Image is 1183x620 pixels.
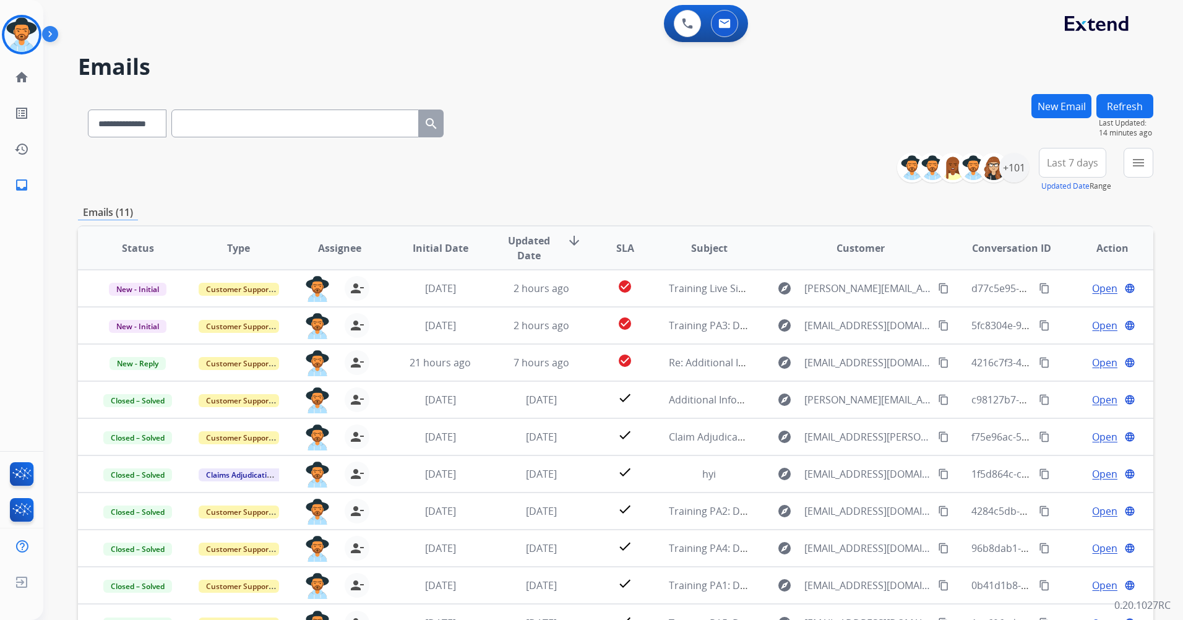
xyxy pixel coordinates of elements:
span: Closed – Solved [103,543,172,556]
span: Last Updated: [1099,118,1153,128]
p: 0.20.1027RC [1114,598,1171,613]
button: Updated Date [1041,181,1090,191]
span: Conversation ID [972,241,1051,256]
span: Customer Support [199,357,279,370]
span: [DATE] [425,319,456,332]
span: [EMAIL_ADDRESS][PERSON_NAME][DOMAIN_NAME] [804,429,931,444]
mat-icon: person_remove [350,541,364,556]
mat-icon: person_remove [350,467,364,481]
mat-icon: person_remove [350,355,364,370]
span: 96b8dab1-0a94-4c0c-a7a7-7cd8ecfe62cb [971,541,1159,555]
mat-icon: person_remove [350,281,364,296]
span: [EMAIL_ADDRESS][DOMAIN_NAME] [804,467,931,481]
span: Open [1092,355,1117,370]
span: Closed – Solved [103,468,172,481]
mat-icon: content_copy [938,320,949,331]
span: New - Initial [109,320,166,333]
mat-icon: content_copy [938,543,949,554]
button: New Email [1031,94,1091,118]
span: [EMAIL_ADDRESS][DOMAIN_NAME] [804,355,931,370]
mat-icon: explore [777,578,792,593]
mat-icon: content_copy [1039,283,1050,294]
span: Customer Support [199,394,279,407]
mat-icon: language [1124,506,1135,517]
span: Claim Adjudication [669,430,756,444]
span: 7 hours ago [514,356,569,369]
h2: Emails [78,54,1153,79]
span: SLA [616,241,634,256]
mat-icon: content_copy [938,468,949,480]
mat-icon: check [617,502,632,517]
img: agent-avatar [305,387,330,413]
span: 0b41d1b8-7bd4-42ce-81ce-0fe811582f56 [971,579,1159,592]
span: New - Reply [110,357,166,370]
span: [EMAIL_ADDRESS][DOMAIN_NAME] [804,578,931,593]
span: Customer [837,241,885,256]
span: [DATE] [425,430,456,444]
span: Re: Additional Information Needed [669,356,830,369]
mat-icon: explore [777,541,792,556]
span: Open [1092,318,1117,333]
mat-icon: content_copy [1039,468,1050,480]
img: agent-avatar [305,462,330,488]
mat-icon: explore [777,355,792,370]
span: 2 hours ago [514,282,569,295]
span: [EMAIL_ADDRESS][DOMAIN_NAME] [804,504,931,519]
span: 21 hours ago [410,356,471,369]
mat-icon: check [617,428,632,442]
img: agent-avatar [305,424,330,450]
span: [DATE] [526,467,557,481]
span: [DATE] [425,541,456,555]
mat-icon: explore [777,392,792,407]
mat-icon: person_remove [350,578,364,593]
mat-icon: content_copy [938,283,949,294]
span: 2 hours ago [514,319,569,332]
mat-icon: search [424,116,439,131]
mat-icon: language [1124,320,1135,331]
mat-icon: check_circle [617,353,632,368]
img: agent-avatar [305,573,330,599]
span: Type [227,241,250,256]
span: c98127b7-bda1-4ac2-9bd7-2cc86fe5e187 [971,393,1160,407]
span: [DATE] [425,504,456,518]
span: Initial Date [413,241,468,256]
span: [DATE] [425,393,456,407]
img: agent-avatar [305,499,330,525]
mat-icon: language [1124,357,1135,368]
span: [DATE] [425,579,456,592]
span: 1f5d864c-c852-4247-944a-bce6a5d5dd15 [971,467,1161,481]
span: Training PA1: Do Not Assign ([PERSON_NAME]) [669,579,884,592]
div: +101 [999,153,1029,183]
span: Open [1092,429,1117,444]
mat-icon: content_copy [1039,431,1050,442]
mat-icon: language [1124,543,1135,554]
span: [DATE] [526,541,557,555]
span: Last 7 days [1047,160,1098,165]
span: hyi [702,467,716,481]
mat-icon: check [617,576,632,591]
span: Customer Support [199,543,279,556]
span: [EMAIL_ADDRESS][DOMAIN_NAME] [804,541,931,556]
span: Customer Support [199,320,279,333]
span: Subject [691,241,728,256]
span: Open [1092,392,1117,407]
span: [PERSON_NAME][EMAIL_ADDRESS][PERSON_NAME][DOMAIN_NAME] [804,392,931,407]
img: agent-avatar [305,276,330,302]
mat-icon: list_alt [14,106,29,121]
span: Open [1092,541,1117,556]
mat-icon: language [1124,431,1135,442]
span: f75e96ac-5c70-48fc-ba7e-11571f7287cd [971,430,1153,444]
span: d77c5e95-58ec-4cc7-a1e6-03bfaf920484 [971,282,1156,295]
mat-icon: inbox [14,178,29,192]
mat-icon: content_copy [938,506,949,517]
span: Customer Support [199,283,279,296]
span: Customer Support [199,506,279,519]
mat-icon: language [1124,283,1135,294]
mat-icon: person_remove [350,318,364,333]
span: New - Initial [109,283,166,296]
span: Additional Information Needed [669,393,814,407]
span: Closed – Solved [103,580,172,593]
span: Closed – Solved [103,394,172,407]
mat-icon: arrow_downward [567,233,582,248]
span: Open [1092,504,1117,519]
